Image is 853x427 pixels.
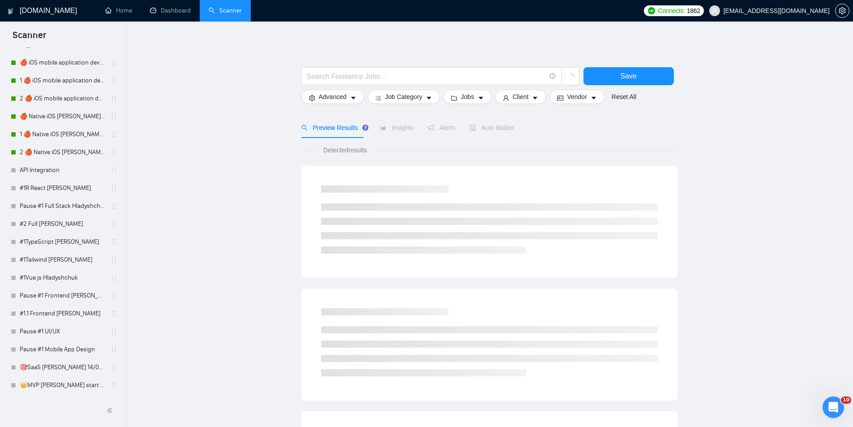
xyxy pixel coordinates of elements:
[712,8,718,14] span: user
[110,113,117,120] span: holder
[20,215,105,233] a: #2 Full [PERSON_NAME]
[503,95,509,101] span: user
[461,92,474,102] span: Jobs
[110,346,117,353] span: holder
[110,59,117,66] span: holder
[591,95,597,101] span: caret-down
[823,397,844,418] iframe: Intercom live chat
[110,77,117,84] span: holder
[307,71,546,82] input: Search Freelance Jobs...
[20,251,105,269] a: #1Tailwind [PERSON_NAME]
[110,185,117,192] span: holder
[20,54,105,72] a: 🍎 iOS mobile application developer/development [PERSON_NAME] ([GEOGRAPHIC_DATA]) 07/03 Profile Ch...
[301,124,366,131] span: Preview Results
[20,233,105,251] a: #1TypeScript [PERSON_NAME]
[20,269,105,287] a: #1Vue.js Hladyshchuk
[549,90,604,104] button: idcardVendorcaret-down
[20,323,105,341] a: Pause #1 UI/UX
[380,124,413,131] span: Insights
[20,90,105,108] a: 2 🍎 iOS mobile application developer/development [PERSON_NAME] (Tam) 07/03 Profile Changed
[317,145,373,155] span: Detected results
[110,131,117,138] span: holder
[20,72,105,90] a: 1 🍎 iOS mobile application developer/development [PERSON_NAME] (Tam) 07/03 Profile Changed
[20,179,105,197] a: #1R React [PERSON_NAME]
[566,73,574,82] span: loading
[451,95,457,101] span: folder
[301,90,364,104] button: settingAdvancedcaret-down
[583,67,674,85] button: Save
[20,161,105,179] a: API Integration
[309,95,315,101] span: setting
[470,125,476,131] span: robot
[110,328,117,335] span: holder
[319,92,347,102] span: Advanced
[110,310,117,317] span: holder
[110,382,117,389] span: holder
[495,90,546,104] button: userClientcaret-down
[835,4,849,18] button: setting
[20,197,105,215] a: Pause #1 Full Stack Hladyshchuk
[301,125,308,131] span: search
[110,292,117,299] span: holder
[105,7,132,14] a: homeHome
[110,220,117,228] span: holder
[687,6,700,16] span: 1862
[110,95,117,102] span: holder
[20,125,105,143] a: 1 🍎 Native iOS [PERSON_NAME] (Tam) 07/03 Profile Changed
[612,92,636,102] a: Reset All
[428,125,434,131] span: notification
[20,143,105,161] a: 2 🍎 Native iOS [PERSON_NAME] (Tam) 07/03 Profile Changed
[110,238,117,246] span: holder
[20,287,105,305] a: Pause #1 Frontend [PERSON_NAME]
[648,7,655,14] img: upwork-logo.png
[110,256,117,263] span: holder
[385,92,422,102] span: Job Category
[513,92,529,102] span: Client
[110,274,117,281] span: holder
[532,95,538,101] span: caret-down
[835,7,849,14] a: setting
[110,149,117,156] span: holder
[841,397,851,404] span: 10
[361,124,369,132] div: Tooltip anchor
[658,6,685,16] span: Connects:
[5,29,53,47] span: Scanner
[428,124,455,131] span: Alerts
[8,4,14,18] img: logo
[350,95,356,101] span: caret-down
[550,73,556,79] span: info-circle
[110,167,117,174] span: holder
[20,341,105,358] a: Pause #1 Mobile App Design
[368,90,440,104] button: barsJob Categorycaret-down
[150,7,191,14] a: dashboardDashboard
[209,7,242,14] a: searchScanner
[107,406,116,415] span: double-left
[443,90,492,104] button: folderJobscaret-down
[557,95,563,101] span: idcard
[426,95,432,101] span: caret-down
[110,364,117,371] span: holder
[470,124,514,131] span: Auto Bidder
[567,92,587,102] span: Vendor
[620,70,636,82] span: Save
[20,108,105,125] a: 🍎 Native iOS [PERSON_NAME] (Tam) 07/03 Profile Changed
[375,95,381,101] span: bars
[380,125,386,131] span: area-chart
[20,376,105,394] a: 👑MVP [PERSON_NAME] start 14/08
[110,203,117,210] span: holder
[20,358,105,376] a: 🎯SaaS [PERSON_NAME] 14/08 start
[478,95,484,101] span: caret-down
[20,305,105,323] a: #1.1 Frontend [PERSON_NAME]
